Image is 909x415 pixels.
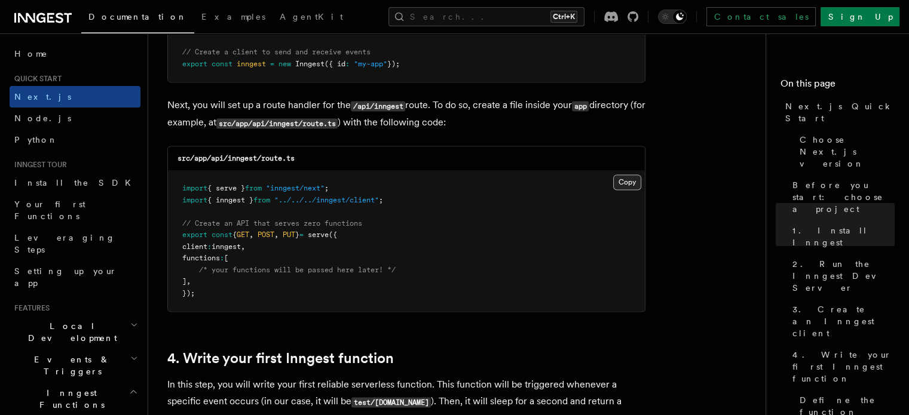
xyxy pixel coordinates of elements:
[182,242,207,251] span: client
[194,4,273,32] a: Examples
[10,320,130,344] span: Local Development
[237,230,249,239] span: GET
[792,349,895,385] span: 4. Write your first Inngest function
[232,230,237,239] span: {
[182,60,207,68] span: export
[212,60,232,68] span: const
[788,253,895,299] a: 2. Run the Inngest Dev Server
[10,160,67,170] span: Inngest tour
[572,101,589,111] code: app
[182,289,195,297] span: });
[177,154,295,162] code: src/app/api/inngest/route.ts
[550,11,577,23] kbd: Ctrl+K
[14,233,115,254] span: Leveraging Steps
[788,344,895,389] a: 4. Write your first Inngest function
[182,196,207,204] span: import
[10,303,50,313] span: Features
[273,4,350,32] a: AgentKit
[658,10,687,24] button: Toggle dark mode
[186,277,191,285] span: ,
[325,184,329,192] span: ;
[329,230,337,239] span: ({
[10,315,140,349] button: Local Development
[241,242,245,251] span: ,
[182,254,220,262] span: functions
[788,174,895,220] a: Before you start: choose a project
[379,196,383,204] span: ;
[10,129,140,150] a: Python
[14,266,117,288] span: Setting up your app
[201,12,265,21] span: Examples
[182,277,186,285] span: ]
[792,179,895,215] span: Before you start: choose a project
[278,60,291,68] span: new
[781,76,895,96] h4: On this page
[351,397,431,407] code: test/[DOMAIN_NAME]
[788,220,895,253] a: 1. Install Inngest
[216,118,338,128] code: src/app/api/inngest/route.ts
[388,7,584,26] button: Search...Ctrl+K
[88,12,187,21] span: Documentation
[182,184,207,192] span: import
[295,60,325,68] span: Inngest
[10,86,140,107] a: Next.js
[245,184,262,192] span: from
[10,107,140,129] a: Node.js
[354,60,387,68] span: "my-app"
[167,97,645,131] p: Next, you will set up a route handler for the route. To do so, create a file inside your director...
[212,230,232,239] span: const
[10,387,129,411] span: Inngest Functions
[207,242,212,251] span: :
[325,60,345,68] span: ({ id
[14,48,48,60] span: Home
[10,227,140,260] a: Leveraging Steps
[14,178,138,187] span: Install the SDK
[792,225,895,248] span: 1. Install Inngest
[14,199,85,221] span: Your first Functions
[10,74,62,84] span: Quick start
[821,7,899,26] a: Sign Up
[345,60,350,68] span: :
[212,242,241,251] span: inngest
[14,113,71,123] span: Node.js
[199,266,396,274] span: /* your functions will be passed here later! */
[299,230,304,239] span: =
[207,184,245,192] span: { serve }
[800,134,895,170] span: Choose Next.js version
[207,196,253,204] span: { inngest }
[351,101,405,111] code: /api/inngest
[387,60,400,68] span: });
[220,254,224,262] span: :
[266,184,325,192] span: "inngest/next"
[10,172,140,193] a: Install the SDK
[224,254,228,262] span: [
[785,100,895,124] span: Next.js Quick Start
[258,230,274,239] span: POST
[14,92,71,102] span: Next.js
[182,230,207,239] span: export
[182,48,371,56] span: // Create a client to send and receive events
[308,230,329,239] span: serve
[283,230,295,239] span: PUT
[792,303,895,339] span: 3. Create an Inngest client
[10,353,130,377] span: Events & Triggers
[295,230,299,239] span: }
[706,7,816,26] a: Contact sales
[10,43,140,64] a: Home
[167,350,394,367] a: 4. Write your first Inngest function
[613,174,641,190] button: Copy
[788,299,895,344] a: 3. Create an Inngest client
[10,193,140,227] a: Your first Functions
[280,12,343,21] span: AgentKit
[274,196,379,204] span: "../../../inngest/client"
[274,230,278,239] span: ,
[10,349,140,382] button: Events & Triggers
[182,219,362,228] span: // Create an API that serves zero functions
[237,60,266,68] span: inngest
[249,230,253,239] span: ,
[792,258,895,294] span: 2. Run the Inngest Dev Server
[795,129,895,174] a: Choose Next.js version
[270,60,274,68] span: =
[10,260,140,294] a: Setting up your app
[81,4,194,33] a: Documentation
